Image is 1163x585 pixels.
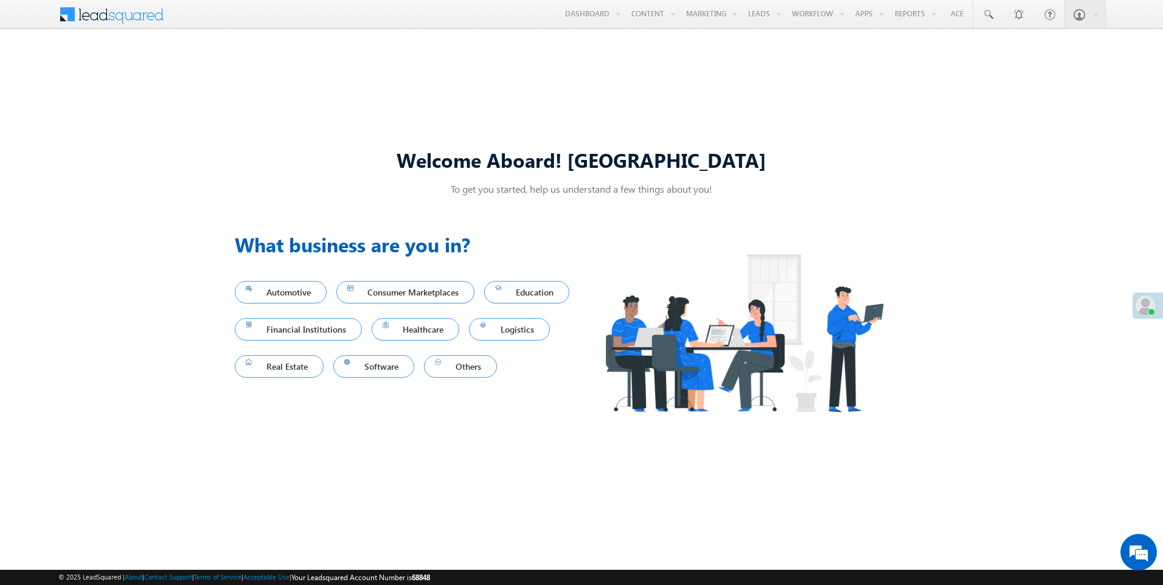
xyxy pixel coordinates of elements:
[435,358,486,375] span: Others
[480,321,539,337] span: Logistics
[246,358,313,375] span: Real Estate
[495,284,558,300] span: Education
[412,573,430,582] span: 68848
[58,572,430,583] span: © 2025 LeadSquared | | | | |
[581,230,906,436] img: Industry.png
[344,358,404,375] span: Software
[246,284,316,300] span: Automotive
[235,147,928,173] div: Welcome Aboard! [GEOGRAPHIC_DATA]
[194,573,241,581] a: Terms of Service
[235,230,581,259] h3: What business are you in?
[125,573,142,581] a: About
[383,321,449,337] span: Healthcare
[144,573,192,581] a: Contact Support
[291,573,430,582] span: Your Leadsquared Account Number is
[246,321,351,337] span: Financial Institutions
[235,182,928,195] p: To get you started, help us understand a few things about you!
[243,573,290,581] a: Acceptable Use
[347,284,464,300] span: Consumer Marketplaces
